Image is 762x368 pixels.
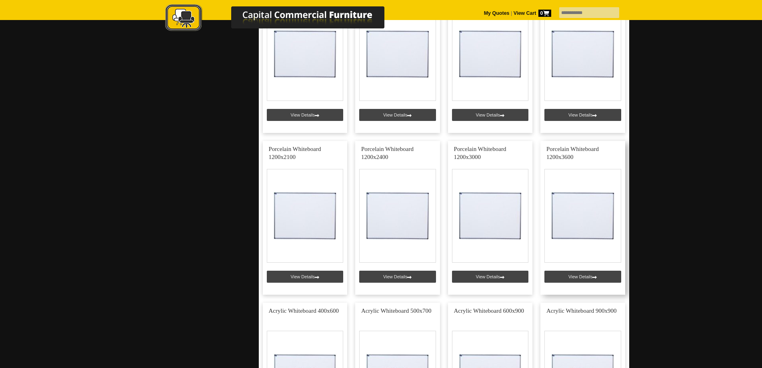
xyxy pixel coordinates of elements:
img: Capital Commercial Furniture Logo [143,4,423,33]
span: 0 [538,10,551,17]
a: View Cart0 [512,10,551,16]
a: My Quotes [484,10,510,16]
strong: View Cart [514,10,551,16]
a: Capital Commercial Furniture Logo [143,4,423,36]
